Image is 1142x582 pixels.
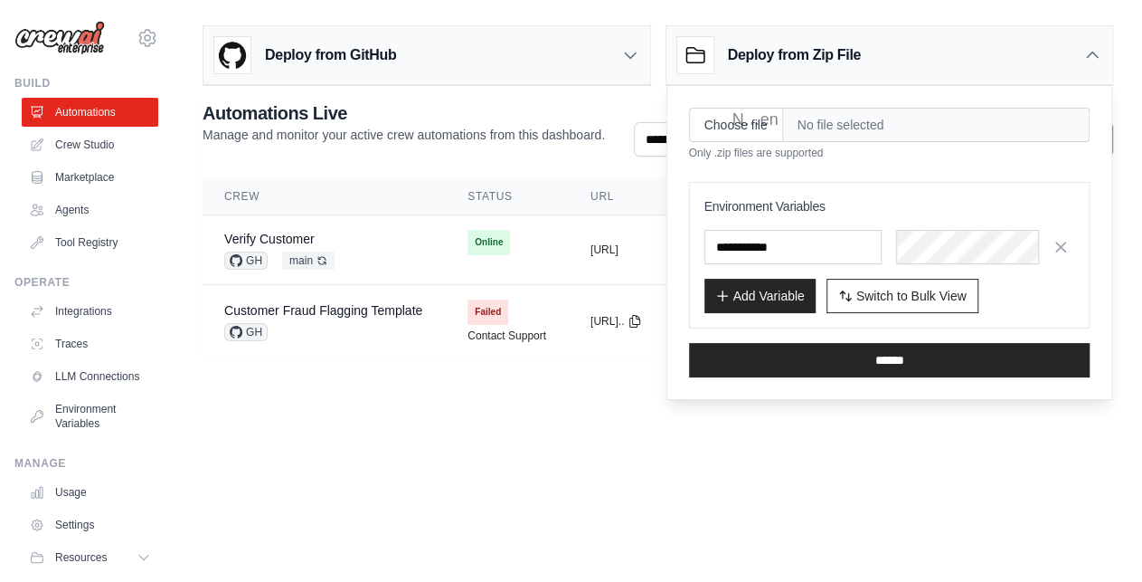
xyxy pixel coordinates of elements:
p: Only .zip files are supported [689,146,1090,160]
a: Usage [22,478,158,507]
a: LLM Connections [22,362,158,391]
p: Manage and monitor your active crew automations from this dashboard. [203,126,605,144]
div: Manage [14,456,158,471]
span: GH [224,252,268,270]
a: Marketplace [22,163,158,192]
img: Logo [14,21,105,55]
button: Resources [22,543,158,572]
span: No file selected [783,108,1090,142]
h3: Deploy from Zip File [728,44,861,66]
span: Resources [55,550,107,565]
a: Integrations [22,297,158,326]
span: GH [224,323,268,341]
h3: Environment Variables [704,197,1075,215]
span: main [282,252,335,270]
a: Agents [22,196,158,224]
a: Environment Variables [22,395,158,438]
input: Choose file [689,108,783,142]
th: Crew [203,178,446,215]
span: Switch to Bulk View [856,287,967,305]
button: Switch to Bulk View [826,279,978,313]
button: Add Variable [704,279,816,313]
a: Verify Customer [224,232,315,246]
th: URL [569,178,665,215]
a: Customer Fraud Flagging Template [224,303,422,318]
h3: Deploy from GitHub [265,44,396,66]
a: Tool Registry [22,228,158,257]
a: Automations [22,98,158,127]
th: Status [446,178,569,215]
span: Online [467,230,510,255]
a: Crew Studio [22,130,158,159]
a: Settings [22,510,158,539]
span: Failed [467,300,508,325]
a: Traces [22,329,158,358]
a: Contact Support [467,329,546,343]
img: GitHub Logo [214,37,250,73]
div: Operate [14,275,158,290]
div: Build [14,76,158,91]
th: Token [665,178,823,215]
h2: Automations Live [203,100,605,126]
